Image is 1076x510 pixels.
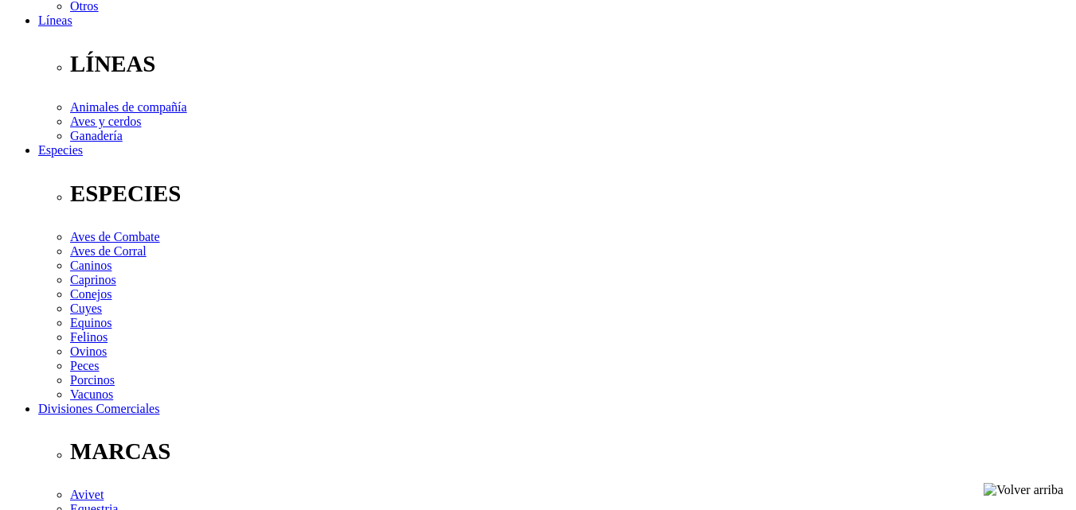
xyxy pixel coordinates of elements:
a: Aves de Corral [70,244,147,258]
a: Cuyes [70,302,102,315]
a: Especies [38,143,83,157]
p: ESPECIES [70,181,1070,207]
a: Avivet [70,488,104,501]
a: Equinos [70,316,112,329]
a: Vacunos [70,387,113,401]
a: Animales de compañía [70,100,187,114]
a: Felinos [70,330,108,344]
a: Caprinos [70,273,116,286]
a: Ganadería [70,129,123,142]
a: Líneas [38,14,72,27]
img: Volver arriba [984,483,1063,497]
a: Divisiones Comerciales [38,402,159,415]
a: Ovinos [70,345,107,358]
a: Aves de Combate [70,230,160,243]
a: Porcinos [70,373,115,387]
a: Peces [70,359,99,372]
a: Conejos [70,287,112,301]
a: Caninos [70,259,112,272]
p: MARCAS [70,438,1070,465]
p: LÍNEAS [70,51,1070,77]
a: Aves y cerdos [70,115,141,128]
